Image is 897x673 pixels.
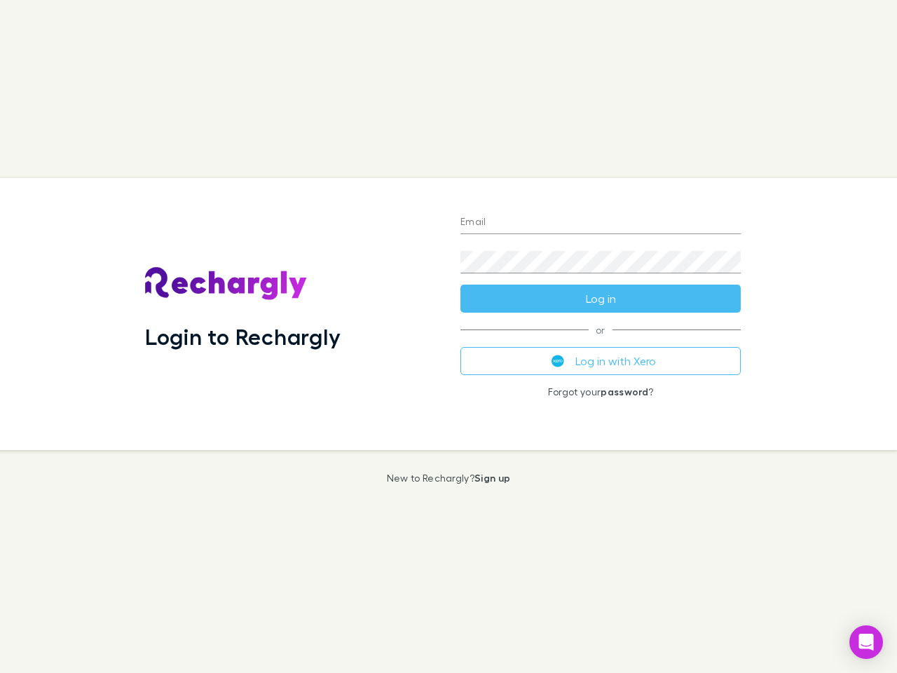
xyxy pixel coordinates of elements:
p: Forgot your ? [460,386,741,397]
a: password [601,386,648,397]
a: Sign up [474,472,510,484]
h1: Login to Rechargly [145,323,341,350]
button: Log in [460,285,741,313]
button: Log in with Xero [460,347,741,375]
p: New to Rechargly? [387,473,511,484]
div: Open Intercom Messenger [849,625,883,659]
img: Xero's logo [552,355,564,367]
span: or [460,329,741,330]
img: Rechargly's Logo [145,267,308,301]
